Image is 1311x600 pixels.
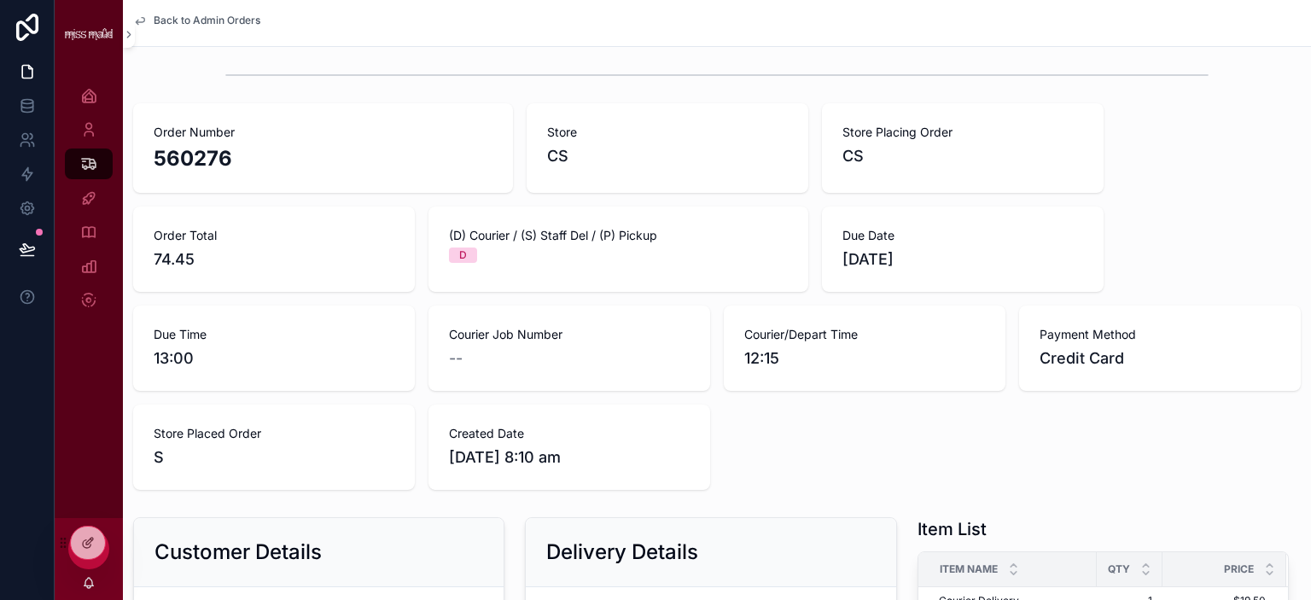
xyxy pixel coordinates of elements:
[842,227,1083,244] span: Due Date
[449,326,690,343] span: Courier Job Number
[1108,562,1130,576] span: Qty
[547,144,568,168] span: CS
[744,326,985,343] span: Courier/Depart Time
[918,517,987,541] h1: Item List
[55,68,123,338] div: scrollable content
[154,347,394,370] span: 13:00
[459,248,467,263] div: D
[154,227,394,244] span: Order Total
[1224,562,1254,576] span: Price
[154,326,394,343] span: Due Time
[842,248,1083,271] span: [DATE]
[449,227,788,244] span: (D) Courier / (S) Staff Del / (P) Pickup
[133,14,260,27] a: Back to Admin Orders
[154,539,322,566] h2: Customer Details
[547,124,788,141] span: Store
[842,124,1083,141] span: Store Placing Order
[1040,347,1280,370] span: Credit Card
[154,446,394,469] span: S
[154,144,492,172] h2: 560276
[546,539,698,566] h2: Delivery Details
[449,446,690,469] span: [DATE] 8:10 am
[154,425,394,442] span: Store Placed Order
[940,562,998,576] span: Item Name
[65,28,113,40] img: App logo
[842,144,1083,168] span: CS
[154,14,260,27] span: Back to Admin Orders
[154,124,492,141] span: Order Number
[449,347,463,370] span: --
[449,425,690,442] span: Created Date
[744,347,985,370] span: 12:15
[1040,326,1280,343] span: Payment Method
[154,248,394,271] span: 74.45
